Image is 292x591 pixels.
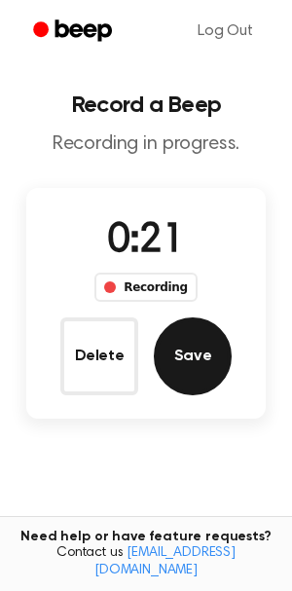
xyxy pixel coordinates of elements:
[60,317,138,395] button: Delete Audio Record
[154,317,232,395] button: Save Audio Record
[107,221,185,262] span: 0:21
[12,545,280,579] span: Contact us
[94,273,197,302] div: Recording
[16,132,276,157] p: Recording in progress.
[19,13,129,51] a: Beep
[16,93,276,117] h1: Record a Beep
[178,8,273,55] a: Log Out
[94,546,236,577] a: [EMAIL_ADDRESS][DOMAIN_NAME]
